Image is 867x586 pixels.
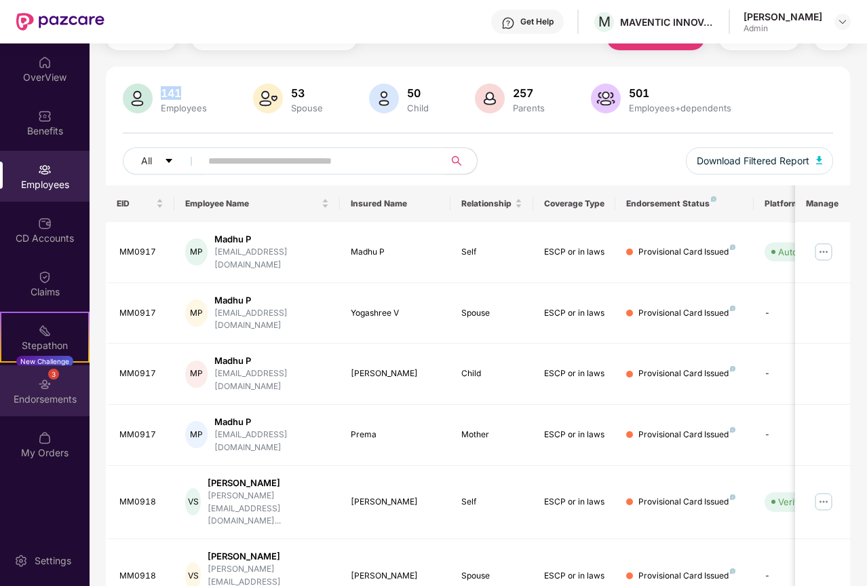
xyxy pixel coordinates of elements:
div: MP [185,421,208,448]
div: ESCP or in laws [544,428,605,441]
div: ESCP or in laws [544,496,605,509]
img: svg+xml;base64,PHN2ZyB4bWxucz0iaHR0cDovL3d3dy53My5vcmcvMjAwMC9zdmciIHdpZHRoPSI4IiBoZWlnaHQ9IjgiIH... [730,494,735,500]
div: Madhu P [214,233,329,246]
td: - [754,283,850,344]
img: svg+xml;base64,PHN2ZyB4bWxucz0iaHR0cDovL3d3dy53My5vcmcvMjAwMC9zdmciIHdpZHRoPSI4IiBoZWlnaHQ9IjgiIH... [730,427,735,433]
div: Stepathon [1,339,88,352]
div: 50 [404,86,431,100]
td: - [754,344,850,405]
div: [EMAIL_ADDRESS][DOMAIN_NAME] [214,367,329,393]
div: 501 [626,86,734,100]
img: New Pazcare Logo [16,13,104,31]
div: 141 [158,86,210,100]
img: svg+xml;base64,PHN2ZyBpZD0iTXlfT3JkZXJzIiBkYXRhLW5hbWU9Ik15IE9yZGVycyIgeG1sbnM9Imh0dHA6Ly93d3cudz... [38,431,52,445]
div: Provisional Card Issued [638,367,735,380]
div: [PERSON_NAME] [351,367,440,380]
div: VS [185,488,201,515]
img: svg+xml;base64,PHN2ZyB4bWxucz0iaHR0cDovL3d3dy53My5vcmcvMjAwMC9zdmciIHhtbG5zOnhsaW5rPSJodHRwOi8vd3... [369,84,399,113]
div: ESCP or in laws [544,307,605,320]
img: manageButton [813,241,834,263]
div: Platform Status [765,198,839,209]
div: Provisional Card Issued [638,307,735,320]
div: New Challenge [16,356,73,367]
button: Allcaret-down [123,147,206,175]
img: svg+xml;base64,PHN2ZyBpZD0iSGVscC0zMngzMiIgeG1sbnM9Imh0dHA6Ly93d3cudzMub3JnLzIwMDAvc3ZnIiB3aWR0aD... [501,16,515,30]
div: MP [185,361,208,388]
div: MP [185,299,208,327]
img: svg+xml;base64,PHN2ZyB4bWxucz0iaHR0cDovL3d3dy53My5vcmcvMjAwMC9zdmciIHdpZHRoPSI4IiBoZWlnaHQ9IjgiIH... [730,244,735,250]
div: Provisional Card Issued [638,496,735,509]
div: MAVENTIC INNOVATIVE SOLUTIONS PRIVATE LIMITED [620,16,715,29]
div: Prema [351,428,440,441]
img: svg+xml;base64,PHN2ZyBpZD0iRW5kb3JzZW1lbnRzIiB4bWxucz0iaHR0cDovL3d3dy53My5vcmcvMjAwMC9zdmciIHdpZH... [38,378,52,391]
div: MM0917 [119,428,164,441]
div: MM0917 [119,367,164,380]
td: - [754,405,850,466]
div: MM0918 [119,570,164,583]
div: Child [404,103,431,113]
div: Settings [31,554,75,568]
div: Employees+dependents [626,103,734,113]
img: svg+xml;base64,PHN2ZyBpZD0iU2V0dGluZy0yMHgyMCIgeG1sbnM9Imh0dHA6Ly93d3cudzMub3JnLzIwMDAvc3ZnIiB3aW... [14,554,28,568]
div: ESCP or in laws [544,570,605,583]
div: Madhu P [351,246,440,259]
div: Madhu P [214,354,329,367]
img: svg+xml;base64,PHN2ZyB4bWxucz0iaHR0cDovL3d3dy53My5vcmcvMjAwMC9zdmciIHhtbG5zOnhsaW5rPSJodHRwOi8vd3... [123,84,153,113]
th: Relationship [450,185,533,222]
div: [EMAIL_ADDRESS][DOMAIN_NAME] [214,307,329,333]
span: Relationship [461,198,512,209]
div: Madhu P [214,294,329,307]
div: 257 [510,86,547,100]
th: Employee Name [174,185,340,222]
div: Parents [510,103,547,113]
img: svg+xml;base64,PHN2ZyBpZD0iSG9tZSIgeG1sbnM9Imh0dHA6Ly93d3cudzMub3JnLzIwMDAvc3ZnIiB3aWR0aD0iMjAiIG... [38,56,52,69]
div: MP [185,238,208,265]
button: Download Filtered Report [686,147,834,175]
span: search [444,155,470,166]
th: Insured Name [340,185,450,222]
span: Download Filtered Report [697,153,809,168]
img: svg+xml;base64,PHN2ZyB4bWxucz0iaHR0cDovL3d3dy53My5vcmcvMjAwMC9zdmciIHdpZHRoPSI4IiBoZWlnaHQ9IjgiIH... [730,306,735,311]
div: Provisional Card Issued [638,428,735,441]
th: EID [106,185,175,222]
th: Coverage Type [533,185,616,222]
img: svg+xml;base64,PHN2ZyB4bWxucz0iaHR0cDovL3d3dy53My5vcmcvMjAwMC9zdmciIHdpZHRoPSI4IiBoZWlnaHQ9IjgiIH... [730,366,735,371]
div: Employees [158,103,210,113]
div: 3 [48,369,59,380]
img: svg+xml;base64,PHN2ZyBpZD0iRW1wbG95ZWVzIiB4bWxucz0iaHR0cDovL3d3dy53My5vcmcvMjAwMC9zdmciIHdpZHRoPS... [38,163,52,177]
div: [PERSON_NAME] [351,570,440,583]
div: MM0918 [119,496,164,509]
img: svg+xml;base64,PHN2ZyB4bWxucz0iaHR0cDovL3d3dy53My5vcmcvMjAwMC9zdmciIHdpZHRoPSI4IiBoZWlnaHQ9IjgiIH... [711,196,716,202]
div: 53 [288,86,326,100]
div: Verified [778,495,811,509]
div: Child [461,367,522,380]
img: svg+xml;base64,PHN2ZyBpZD0iQ0RfQWNjb3VudHMiIGRhdGEtbmFtZT0iQ0QgQWNjb3VudHMiIHhtbG5zPSJodHRwOi8vd3... [38,217,52,230]
div: [EMAIL_ADDRESS][DOMAIN_NAME] [214,246,329,272]
div: Yogashree V [351,307,440,320]
div: Spouse [461,570,522,583]
img: svg+xml;base64,PHN2ZyBpZD0iRHJvcGRvd24tMzJ4MzIiIHhtbG5zPSJodHRwOi8vd3d3LnczLm9yZy8yMDAwL3N2ZyIgd2... [837,16,848,27]
div: Mother [461,428,522,441]
div: Self [461,246,522,259]
img: svg+xml;base64,PHN2ZyB4bWxucz0iaHR0cDovL3d3dy53My5vcmcvMjAwMC9zdmciIHdpZHRoPSIyMSIgaGVpZ2h0PSIyMC... [38,324,52,337]
div: MM0917 [119,307,164,320]
span: All [141,153,152,168]
div: [PERSON_NAME] [208,550,329,563]
div: Get Help [520,16,554,27]
div: Spouse [461,307,522,320]
div: Madhu P [214,416,329,428]
div: ESCP or in laws [544,367,605,380]
div: [EMAIL_ADDRESS][DOMAIN_NAME] [214,428,329,454]
img: svg+xml;base64,PHN2ZyB4bWxucz0iaHR0cDovL3d3dy53My5vcmcvMjAwMC9zdmciIHhtbG5zOnhsaW5rPSJodHRwOi8vd3... [591,84,621,113]
div: MM0917 [119,246,164,259]
span: Employee Name [185,198,319,209]
span: EID [117,198,154,209]
div: [PERSON_NAME] [351,496,440,509]
img: svg+xml;base64,PHN2ZyBpZD0iQ2xhaW0iIHhtbG5zPSJodHRwOi8vd3d3LnczLm9yZy8yMDAwL3N2ZyIgd2lkdGg9IjIwIi... [38,270,52,284]
img: svg+xml;base64,PHN2ZyBpZD0iQmVuZWZpdHMiIHhtbG5zPSJodHRwOi8vd3d3LnczLm9yZy8yMDAwL3N2ZyIgd2lkdGg9Ij... [38,109,52,123]
span: caret-down [164,156,174,167]
div: Self [461,496,522,509]
span: M [598,14,611,30]
img: svg+xml;base64,PHN2ZyB4bWxucz0iaHR0cDovL3d3dy53My5vcmcvMjAwMC9zdmciIHhtbG5zOnhsaW5rPSJodHRwOi8vd3... [475,84,505,113]
button: search [444,147,478,175]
